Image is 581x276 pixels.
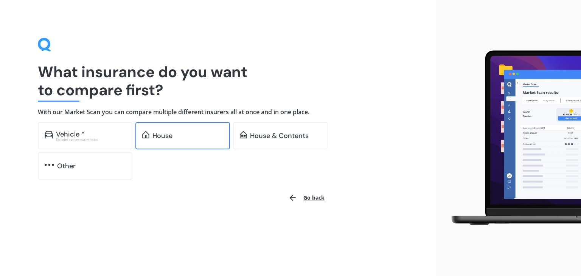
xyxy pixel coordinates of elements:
[38,63,398,99] h1: What insurance do you want to compare first?
[284,189,329,207] button: Go back
[442,47,581,229] img: laptop.webp
[240,131,247,138] img: home-and-contents.b802091223b8502ef2dd.svg
[38,108,398,116] h4: With our Market Scan you can compare multiple different insurers all at once and in one place.
[152,132,172,140] div: House
[45,161,54,169] img: other.81dba5aafe580aa69f38.svg
[45,131,53,138] img: car.f15378c7a67c060ca3f3.svg
[250,132,309,140] div: House & Contents
[56,138,126,141] div: Excludes commercial vehicles
[56,130,85,138] div: Vehicle *
[142,131,149,138] img: home.91c183c226a05b4dc763.svg
[57,162,76,170] div: Other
